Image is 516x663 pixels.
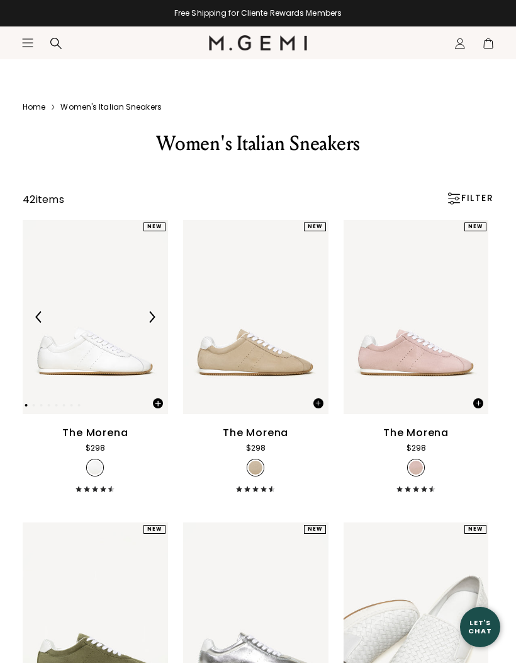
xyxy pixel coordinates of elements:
[183,220,328,414] img: The Morena
[223,425,288,441] div: The Morena
[246,442,266,454] div: $298
[304,222,326,231] div: NEW
[209,35,308,50] img: M.Gemi
[23,220,168,492] a: Previous ArrowNext ArrowThe Morena$298
[62,425,128,441] div: The Morena
[88,461,102,475] img: v_7385129910331_SWATCH_50x.jpg
[344,220,489,492] a: The Morena$298
[183,220,328,492] a: The Morena$298
[23,102,45,112] a: Home
[446,192,493,205] div: FILTER
[407,442,426,454] div: $298
[304,525,326,534] div: NEW
[86,442,105,454] div: $298
[460,619,500,635] div: Let's Chat
[38,131,478,156] div: Women's Italian Sneakers
[21,37,34,49] button: Open site menu
[249,461,262,475] img: v_7385129943099_SWATCH_50x.jpg
[60,102,161,112] a: Women's italian sneakers
[383,425,449,441] div: The Morena
[447,192,460,205] img: Open filters
[464,222,486,231] div: NEW
[143,222,165,231] div: NEW
[344,220,489,414] img: The Morena
[143,525,165,534] div: NEW
[23,220,168,414] img: The Morena
[409,461,423,475] img: v_7385130008635_SWATCH_50x.jpg
[464,525,486,534] div: NEW
[23,192,64,207] div: 42 items
[146,311,157,323] img: Next Arrow
[33,311,45,323] img: Previous Arrow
